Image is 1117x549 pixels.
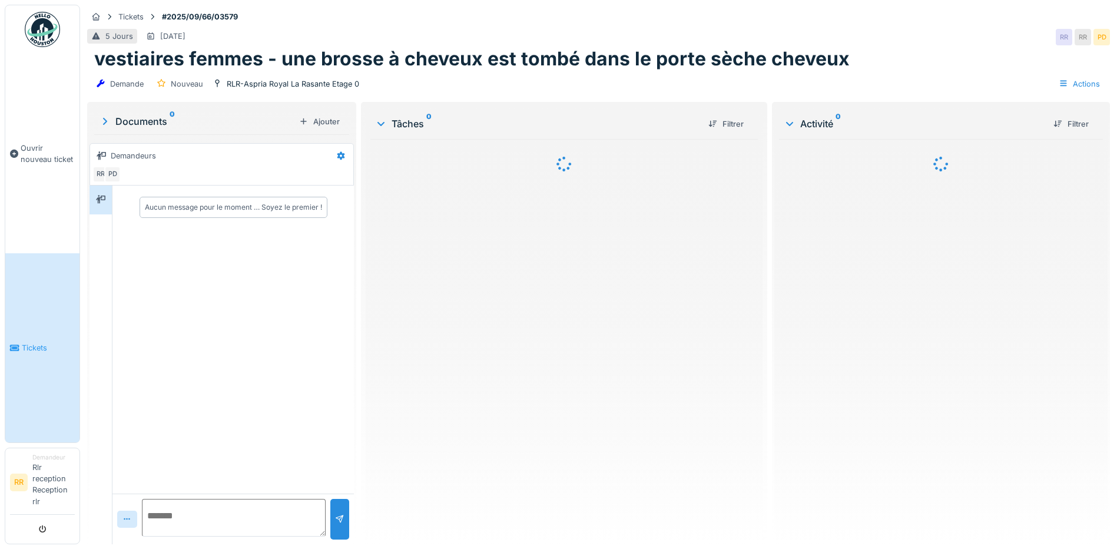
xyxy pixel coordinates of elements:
img: Badge_color-CXgf-gQk.svg [25,12,60,47]
div: Filtrer [704,116,748,132]
div: Documents [99,114,294,128]
div: PD [1093,29,1110,45]
div: Demandeurs [111,150,156,161]
sup: 0 [170,114,175,128]
div: RLR-Aspria Royal La Rasante Etage 0 [227,78,359,90]
div: [DATE] [160,31,185,42]
sup: 0 [836,117,841,131]
div: Activité [784,117,1044,131]
div: Nouveau [171,78,203,90]
div: Actions [1053,75,1105,92]
div: RR [1056,29,1072,45]
div: Filtrer [1049,116,1093,132]
li: Rlr reception Reception rlr [32,453,75,512]
div: Tâches [375,117,699,131]
li: RR [10,474,28,491]
div: Demande [110,78,144,90]
sup: 0 [426,117,432,131]
span: Ouvrir nouveau ticket [21,143,75,165]
div: Tickets [118,11,144,22]
div: Aucun message pour le moment … Soyez le premier ! [145,202,322,213]
div: RR [1075,29,1091,45]
div: Demandeur [32,453,75,462]
a: Tickets [5,253,79,442]
div: PD [104,166,121,183]
a: RR DemandeurRlr reception Reception rlr [10,453,75,515]
div: 5 Jours [105,31,133,42]
div: RR [92,166,109,183]
h1: vestiaires femmes - une brosse à cheveux est tombé dans le porte sèche cheveux [94,48,850,70]
strong: #2025/09/66/03579 [157,11,243,22]
div: Ajouter [294,114,344,130]
a: Ouvrir nouveau ticket [5,54,79,253]
span: Tickets [22,342,75,353]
